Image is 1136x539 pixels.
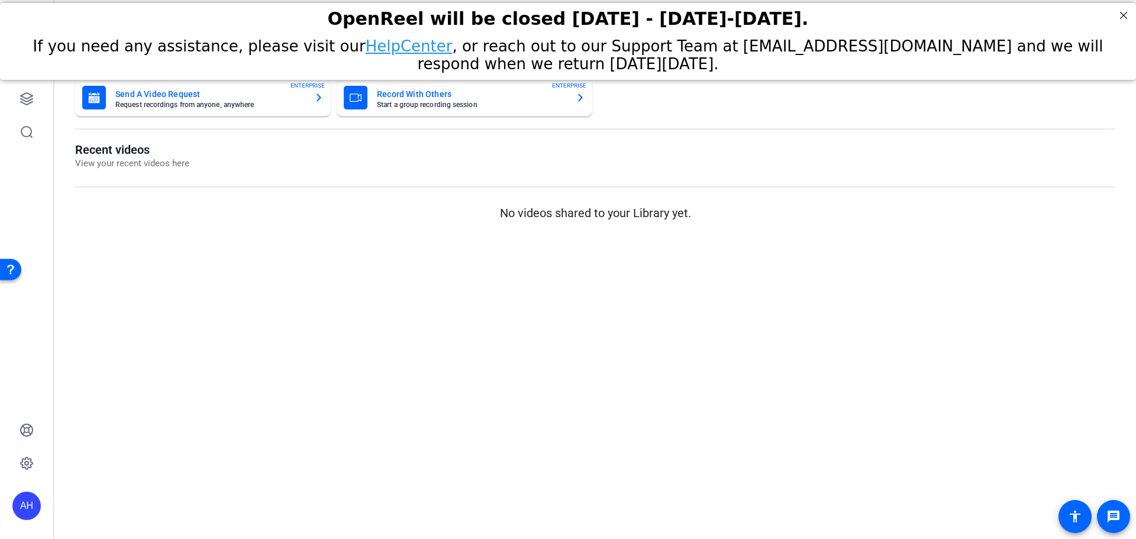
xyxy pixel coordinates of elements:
button: Record With OthersStart a group recording sessionENTERPRISE [337,79,592,117]
div: OpenReel will be closed [DATE] - [DATE]-[DATE]. [15,5,1121,26]
div: AH [12,492,41,520]
p: View your recent videos here [75,157,189,170]
span: If you need any assistance, please visit our , or reach out to our Support Team at [EMAIL_ADDRESS... [33,34,1103,70]
mat-card-title: Record With Others [377,87,566,101]
h1: Recent videos [75,143,189,157]
a: HelpCenter [366,34,453,52]
mat-icon: accessibility [1068,509,1082,524]
span: ENTERPRISE [291,81,325,90]
mat-icon: message [1106,509,1121,524]
mat-card-subtitle: Start a group recording session [377,101,566,108]
p: No videos shared to your Library yet. [75,204,1115,222]
button: Send A Video RequestRequest recordings from anyone, anywhereENTERPRISE [75,79,331,117]
span: ENTERPRISE [552,81,586,90]
mat-card-title: Send A Video Request [115,87,305,101]
mat-card-subtitle: Request recordings from anyone, anywhere [115,101,305,108]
